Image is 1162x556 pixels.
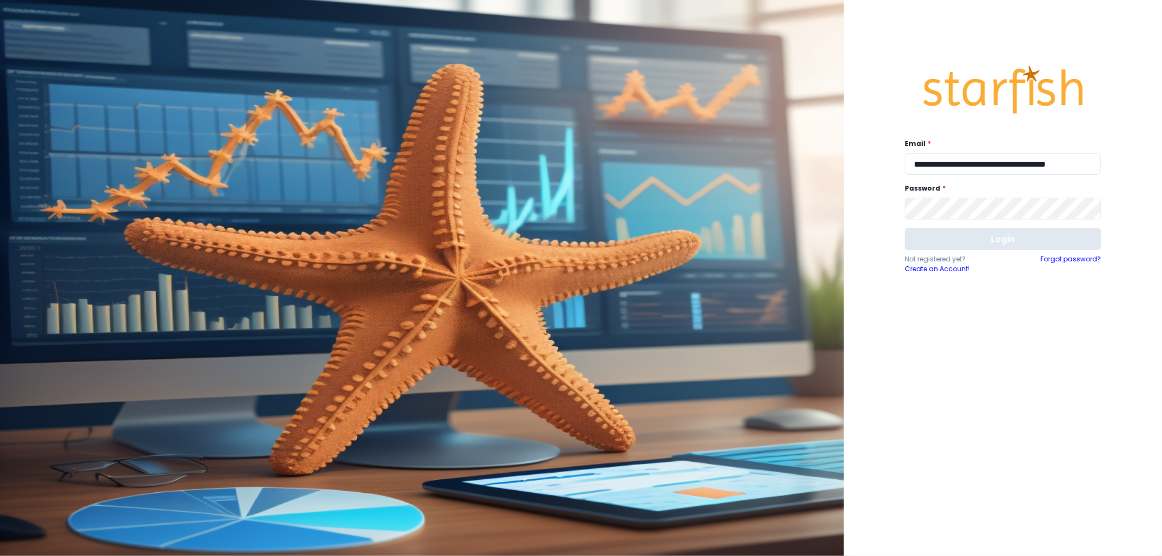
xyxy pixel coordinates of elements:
a: Create an Account! [905,264,1003,274]
img: Logo.42cb71d561138c82c4ab.png [921,56,1085,124]
button: Login [905,228,1101,250]
label: Email [905,139,1094,149]
p: Not registered yet? [905,254,1003,264]
label: Password [905,184,1094,193]
a: Forgot password? [1041,254,1101,274]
